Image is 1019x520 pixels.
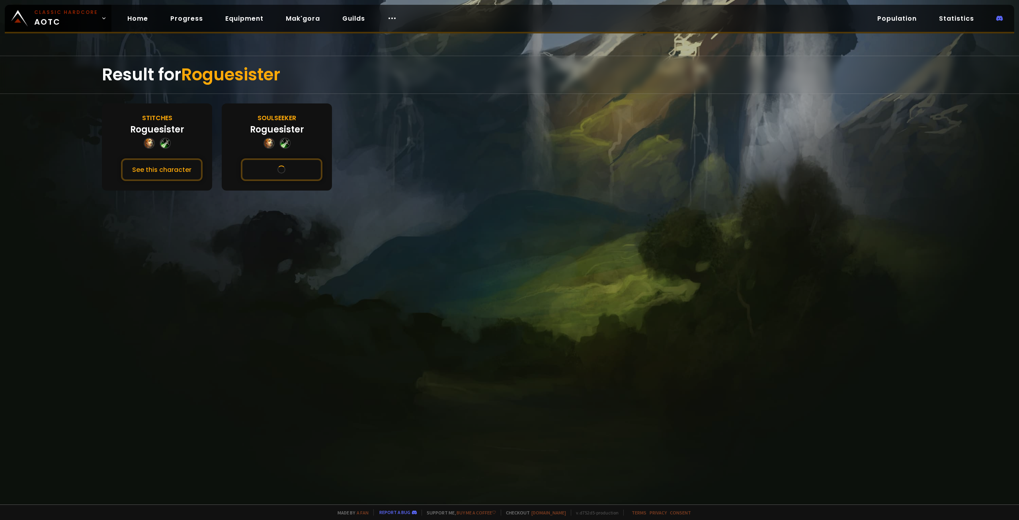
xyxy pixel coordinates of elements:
[379,509,410,515] a: Report a bug
[121,10,154,27] a: Home
[164,10,209,27] a: Progress
[501,510,566,516] span: Checkout
[34,9,98,16] small: Classic Hardcore
[279,10,326,27] a: Mak'gora
[333,510,369,516] span: Made by
[933,10,980,27] a: Statistics
[181,63,280,86] span: Roguesister
[871,10,923,27] a: Population
[219,10,270,27] a: Equipment
[5,5,111,32] a: Classic HardcoreAOTC
[336,10,371,27] a: Guilds
[670,510,691,516] a: Consent
[34,9,98,28] span: AOTC
[650,510,667,516] a: Privacy
[258,113,296,123] div: Soulseeker
[250,123,304,136] div: Roguesister
[632,510,646,516] a: Terms
[130,123,184,136] div: Roguesister
[531,510,566,516] a: [DOMAIN_NAME]
[457,510,496,516] a: Buy me a coffee
[422,510,496,516] span: Support me,
[571,510,619,516] span: v. d752d5 - production
[241,158,322,181] button: See this character
[142,113,172,123] div: Stitches
[121,158,203,181] button: See this character
[357,510,369,516] a: a fan
[102,56,917,93] div: Result for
